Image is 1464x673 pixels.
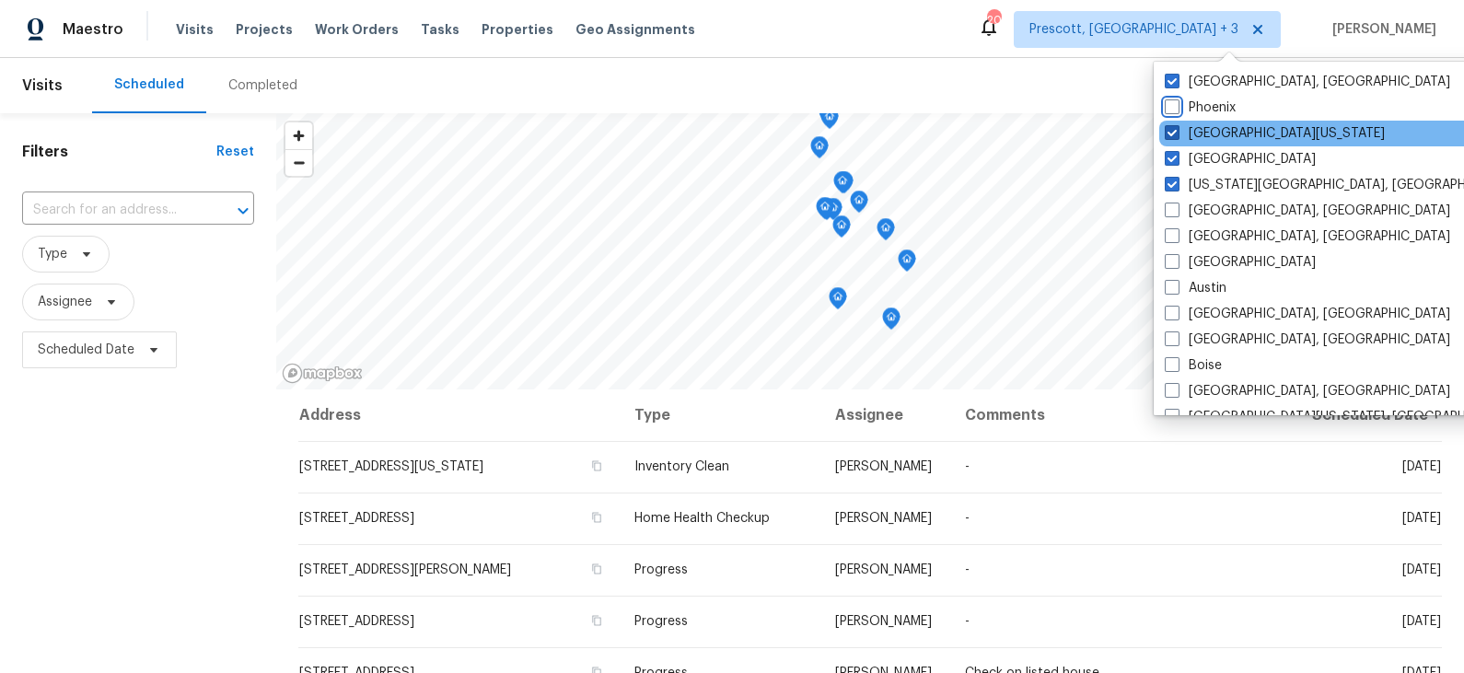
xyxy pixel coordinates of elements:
a: Mapbox homepage [282,363,363,384]
span: [PERSON_NAME] [1325,20,1436,39]
button: Zoom in [285,122,312,149]
span: [PERSON_NAME] [835,460,932,473]
label: [GEOGRAPHIC_DATA], [GEOGRAPHIC_DATA] [1165,305,1450,323]
div: 20 [987,11,1000,29]
button: Open [230,198,256,224]
span: Visits [22,65,63,106]
div: Map marker [832,215,851,244]
span: Inventory Clean [634,460,729,473]
div: Map marker [850,191,868,219]
span: [STREET_ADDRESS] [299,512,414,525]
span: Work Orders [315,20,399,39]
label: [GEOGRAPHIC_DATA] [1165,150,1316,168]
span: - [965,615,970,628]
span: - [965,460,970,473]
span: Home Health Checkup [634,512,770,525]
th: Comments [950,389,1294,441]
span: Type [38,245,67,263]
label: Phoenix [1165,99,1236,117]
button: Copy Address [588,561,605,577]
label: Austin [1165,279,1226,297]
th: Scheduled Date ↑ [1294,389,1442,441]
th: Address [298,389,620,441]
div: Map marker [882,307,900,336]
span: [STREET_ADDRESS][US_STATE] [299,460,483,473]
span: [DATE] [1402,460,1441,473]
span: [PERSON_NAME] [835,563,932,576]
div: Scheduled [114,75,184,94]
label: [GEOGRAPHIC_DATA], [GEOGRAPHIC_DATA] [1165,73,1450,91]
div: Map marker [829,287,847,316]
div: Map marker [833,171,852,200]
div: Map marker [810,136,829,165]
label: [GEOGRAPHIC_DATA][US_STATE] [1165,124,1385,143]
span: [DATE] [1402,563,1441,576]
span: Prescott, [GEOGRAPHIC_DATA] + 3 [1029,20,1238,39]
input: Search for an address... [22,196,203,225]
div: Map marker [819,102,837,131]
span: Properties [482,20,553,39]
th: Assignee [820,389,950,441]
span: Maestro [63,20,123,39]
span: [STREET_ADDRESS] [299,615,414,628]
span: Projects [236,20,293,39]
span: - [965,512,970,525]
div: Reset [216,143,254,161]
span: Progress [634,615,688,628]
span: Scheduled Date [38,341,134,359]
label: Boise [1165,356,1222,375]
button: Copy Address [588,509,605,526]
div: Completed [228,76,297,95]
span: Assignee [38,293,92,311]
span: Zoom out [285,150,312,176]
div: Map marker [820,107,839,135]
span: [DATE] [1402,615,1441,628]
span: [STREET_ADDRESS][PERSON_NAME] [299,563,511,576]
div: Map marker [898,249,916,278]
span: Progress [634,563,688,576]
button: Zoom out [285,149,312,176]
button: Copy Address [588,612,605,629]
div: Map marker [816,197,834,226]
span: [PERSON_NAME] [835,512,932,525]
label: [GEOGRAPHIC_DATA], [GEOGRAPHIC_DATA] [1165,202,1450,220]
label: [GEOGRAPHIC_DATA], [GEOGRAPHIC_DATA] [1165,331,1450,349]
span: - [965,563,970,576]
button: Copy Address [588,458,605,474]
span: [PERSON_NAME] [835,615,932,628]
span: Geo Assignments [575,20,695,39]
span: [DATE] [1402,512,1441,525]
label: [GEOGRAPHIC_DATA], [GEOGRAPHIC_DATA] [1165,227,1450,246]
span: Visits [176,20,214,39]
label: [GEOGRAPHIC_DATA], [GEOGRAPHIC_DATA] [1165,382,1450,400]
span: Tasks [421,23,459,36]
th: Type [620,389,820,441]
canvas: Map [276,113,1464,389]
label: [GEOGRAPHIC_DATA] [1165,253,1316,272]
div: Map marker [877,218,895,247]
h1: Filters [22,143,216,161]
